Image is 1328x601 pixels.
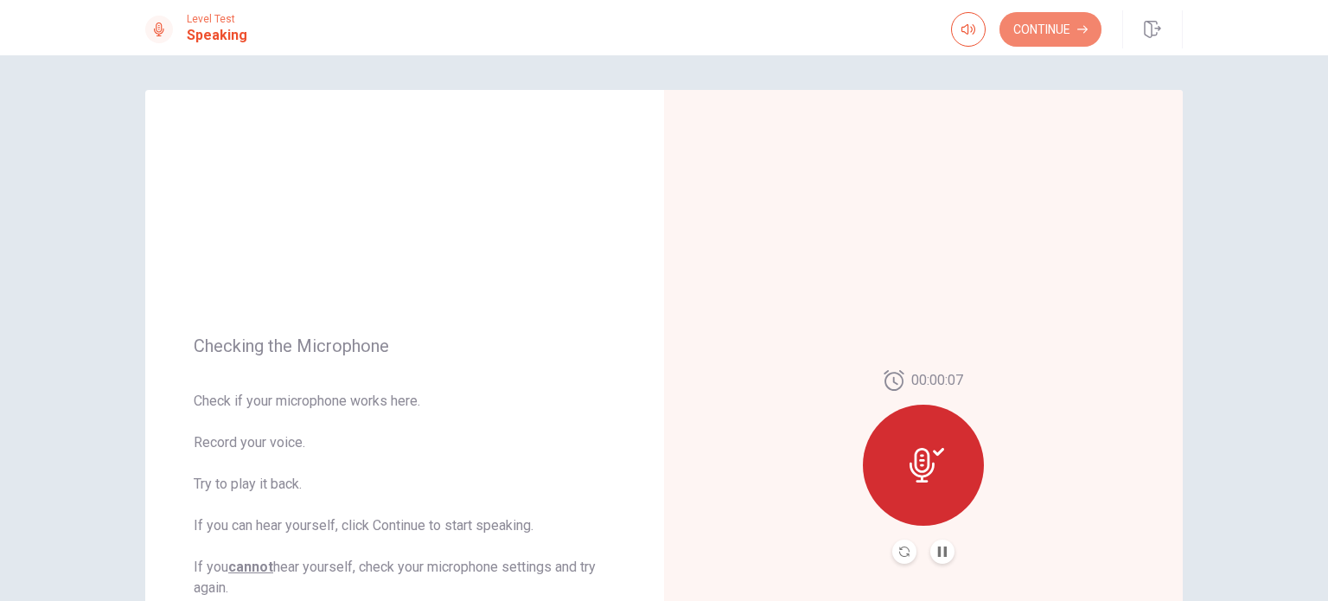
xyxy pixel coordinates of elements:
[187,13,247,25] span: Level Test
[999,12,1101,47] button: Continue
[892,540,916,564] button: Record Again
[930,540,954,564] button: Pause Audio
[228,559,273,575] u: cannot
[194,336,616,356] span: Checking the Microphone
[911,370,963,391] span: 00:00:07
[187,25,247,46] h1: Speaking
[194,391,616,598] span: Check if your microphone works here. Record your voice. Try to play it back. If you can hear your...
